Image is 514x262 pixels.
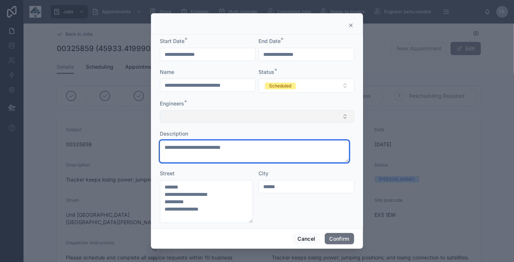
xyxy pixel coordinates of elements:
div: Scheduled [269,83,291,89]
button: Select Button [258,79,354,93]
button: Confirm [325,233,354,245]
span: City [258,170,268,176]
span: Status [258,69,274,75]
button: Select Button [160,110,354,123]
span: End Date [258,38,281,44]
button: Cancel [293,233,320,245]
span: Start Date [160,38,184,44]
span: Description [160,130,188,137]
span: Name [160,69,174,75]
span: Street [160,170,175,176]
span: Engineers [160,100,184,107]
